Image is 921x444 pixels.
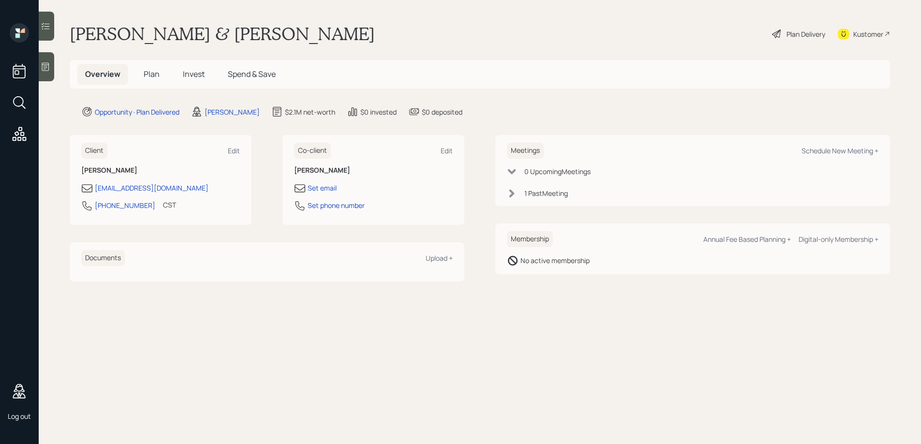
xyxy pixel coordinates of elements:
[802,146,878,155] div: Schedule New Meeting +
[163,200,176,210] div: CST
[308,200,365,210] div: Set phone number
[81,250,125,266] h6: Documents
[8,412,31,421] div: Log out
[81,166,240,175] h6: [PERSON_NAME]
[85,69,120,79] span: Overview
[524,166,591,177] div: 0 Upcoming Meeting s
[524,188,568,198] div: 1 Past Meeting
[787,29,825,39] div: Plan Delivery
[81,143,107,159] h6: Client
[422,107,462,117] div: $0 deposited
[294,143,331,159] h6: Co-client
[441,146,453,155] div: Edit
[144,69,160,79] span: Plan
[70,23,375,44] h1: [PERSON_NAME] & [PERSON_NAME]
[360,107,397,117] div: $0 invested
[95,200,155,210] div: [PHONE_NUMBER]
[507,231,553,247] h6: Membership
[95,107,179,117] div: Opportunity · Plan Delivered
[426,253,453,263] div: Upload +
[294,166,453,175] h6: [PERSON_NAME]
[703,235,791,244] div: Annual Fee Based Planning +
[507,143,544,159] h6: Meetings
[285,107,335,117] div: $2.1M net-worth
[205,107,260,117] div: [PERSON_NAME]
[228,146,240,155] div: Edit
[308,183,337,193] div: Set email
[853,29,883,39] div: Kustomer
[520,255,590,266] div: No active membership
[799,235,878,244] div: Digital-only Membership +
[183,69,205,79] span: Invest
[228,69,276,79] span: Spend & Save
[95,183,208,193] div: [EMAIL_ADDRESS][DOMAIN_NAME]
